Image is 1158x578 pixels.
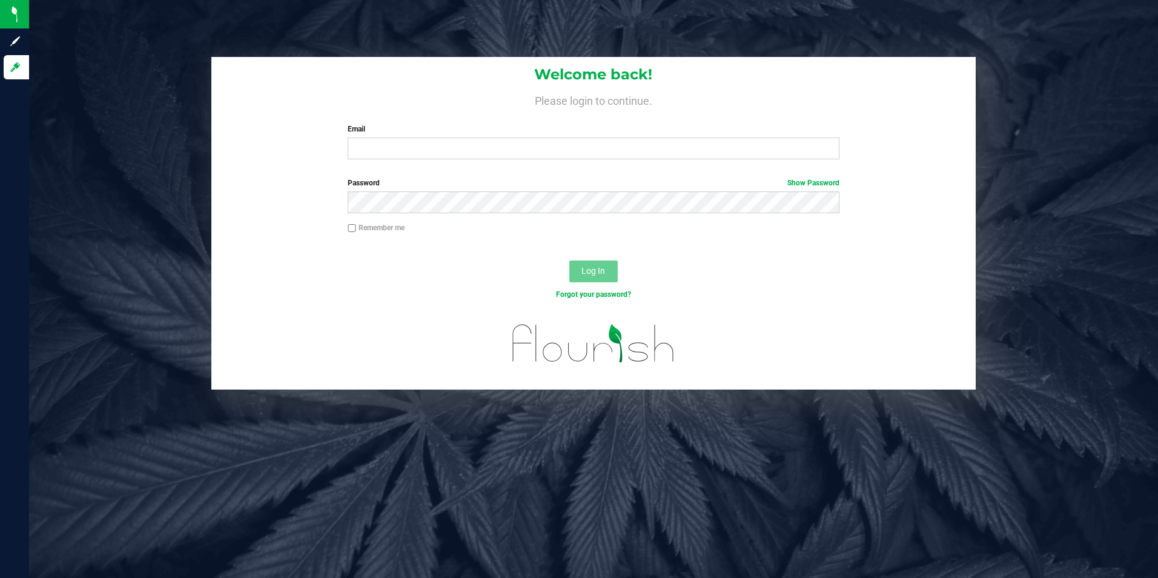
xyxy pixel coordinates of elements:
[569,261,618,282] button: Log In
[211,67,976,82] h1: Welcome back!
[581,266,605,276] span: Log In
[348,222,405,233] label: Remember me
[9,61,21,73] inline-svg: Log in
[556,290,631,299] a: Forgot your password?
[211,92,976,107] h4: Please login to continue.
[9,35,21,47] inline-svg: Sign up
[348,179,380,187] span: Password
[348,124,839,135] label: Email
[498,313,689,374] img: flourish_logo.svg
[348,224,356,233] input: Remember me
[787,179,839,187] a: Show Password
